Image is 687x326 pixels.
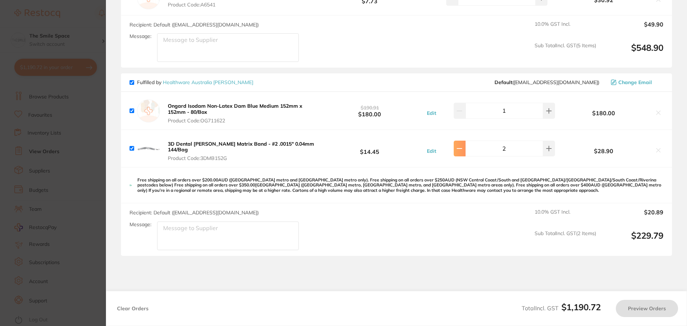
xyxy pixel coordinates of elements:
[361,104,379,111] span: $190.91
[609,79,663,86] button: Change Email
[168,118,314,123] span: Product Code: OG711622
[130,33,151,39] label: Message:
[166,103,316,123] button: Ongard Isodam Non-Latex Dam Blue Medium 152mm x 152mm - 80/Box Product Code:OG711622
[166,141,316,161] button: 3D Dental [PERSON_NAME] Matrix Band - #2 .0015" 0.04mm 144/Bag Product Code:3DMB152G
[130,222,151,228] label: Message:
[602,209,663,225] output: $20.89
[130,209,259,216] span: Recipient: Default ( [EMAIL_ADDRESS][DOMAIN_NAME] )
[168,103,302,115] b: Ongard Isodam Non-Latex Dam Blue Medium 152mm x 152mm - 80/Box
[137,79,253,85] p: Fulfilled by
[137,177,663,193] p: Free shipping on all orders over $200.00AUD ([GEOGRAPHIC_DATA] metro and [GEOGRAPHIC_DATA] metro ...
[602,43,663,62] output: $548.90
[494,79,599,85] span: info@healthwareaustralia.com.au
[535,209,596,225] span: 10.0 % GST Incl.
[316,104,423,117] b: $180.00
[130,21,259,28] span: Recipient: Default ( [EMAIL_ADDRESS][DOMAIN_NAME] )
[168,141,314,153] b: 3D Dental [PERSON_NAME] Matrix Band - #2 .0015" 0.04mm 144/Bag
[115,300,151,317] button: Clear Orders
[494,79,512,86] b: Default
[168,155,314,161] span: Product Code: 3DMB152G
[535,43,596,62] span: Sub Total Incl. GST ( 5 Items)
[137,146,160,151] img: OHp0cXNmNg
[425,148,438,154] button: Edit
[535,230,596,250] span: Sub Total Incl. GST ( 2 Items)
[602,21,663,37] output: $49.90
[561,302,601,312] b: $1,190.72
[425,110,438,116] button: Edit
[168,2,253,8] span: Product Code: A6541
[163,79,253,86] a: Healthware Australia [PERSON_NAME]
[602,230,663,250] output: $229.79
[618,79,652,85] span: Change Email
[316,142,423,155] b: $14.45
[522,305,601,312] span: Total Incl. GST
[557,148,651,154] b: $28.90
[137,99,160,122] img: empty.jpg
[616,300,678,317] button: Preview Orders
[535,21,596,37] span: 10.0 % GST Incl.
[557,110,651,116] b: $180.00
